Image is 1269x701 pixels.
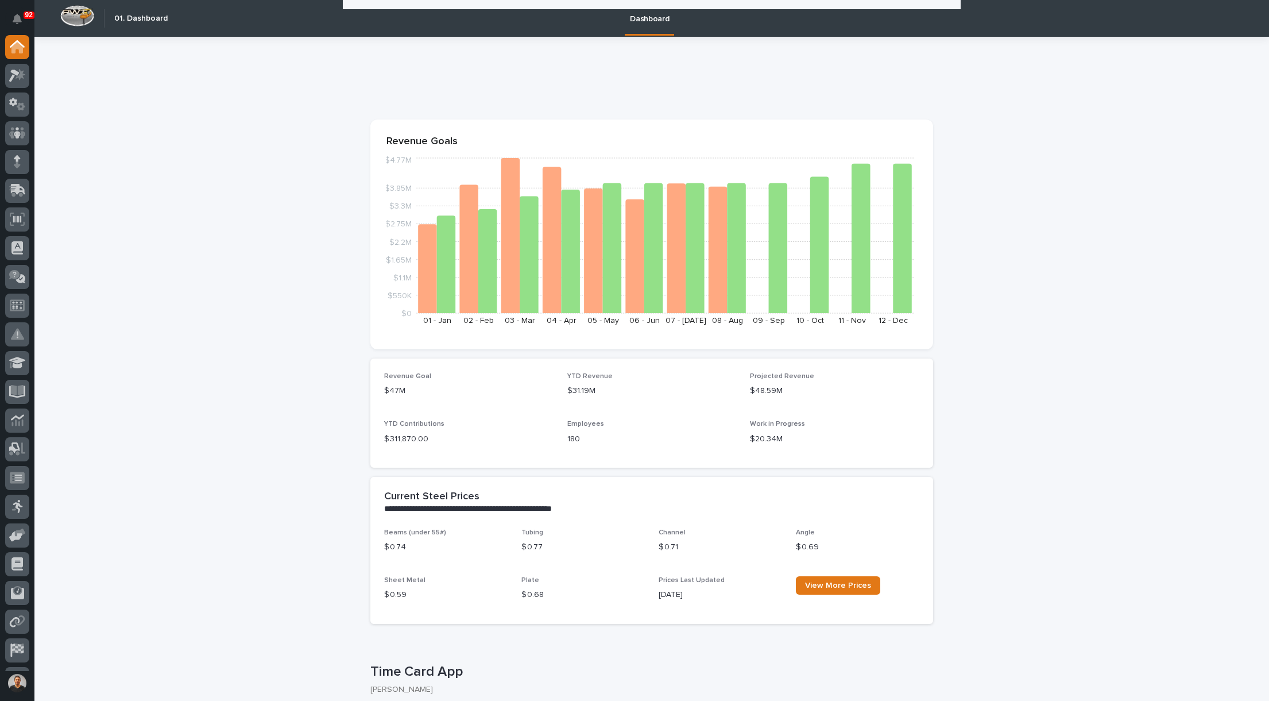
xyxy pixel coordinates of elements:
[750,373,814,380] span: Projected Revenue
[386,256,412,264] tspan: $1.65M
[384,577,425,584] span: Sheet Metal
[659,541,782,553] p: $ 0.71
[521,529,543,536] span: Tubing
[389,238,412,246] tspan: $2.2M
[25,11,33,19] p: 92
[567,373,613,380] span: YTD Revenue
[389,202,412,210] tspan: $3.3M
[567,421,604,427] span: Employees
[60,5,94,26] img: Workspace Logo
[629,317,660,325] text: 06 - Jun
[750,421,805,427] span: Work in Progress
[384,421,444,427] span: YTD Contributions
[370,685,924,695] p: [PERSON_NAME]
[385,220,412,228] tspan: $2.75M
[463,317,494,325] text: 02 - Feb
[5,671,29,695] button: users-avatar
[805,581,871,590] span: View More Prices
[838,317,866,325] text: 11 - Nov
[393,274,412,282] tspan: $1.1M
[370,664,928,680] p: Time Card App
[547,317,577,325] text: 04 - Apr
[384,373,431,380] span: Revenue Goal
[750,433,919,445] p: $20.34M
[401,310,412,318] tspan: $0
[796,529,815,536] span: Angle
[384,529,446,536] span: Beams (under 55#)
[386,136,917,148] p: Revenue Goals
[505,317,535,325] text: 03 - Mar
[385,156,412,164] tspan: $4.77M
[659,589,782,601] p: [DATE]
[712,317,743,325] text: 08 - Aug
[659,529,686,536] span: Channel
[796,541,919,553] p: $ 0.69
[384,541,508,553] p: $ 0.74
[796,317,824,325] text: 10 - Oct
[567,385,737,397] p: $31.19M
[753,317,785,325] text: 09 - Sep
[796,576,880,595] a: View More Prices
[5,7,29,31] button: Notifications
[114,14,168,24] h2: 01. Dashboard
[384,491,479,503] h2: Current Steel Prices
[521,577,539,584] span: Plate
[567,433,737,445] p: 180
[14,14,29,32] div: Notifications92
[384,433,554,445] p: $ 311,870.00
[521,541,645,553] p: $ 0.77
[521,589,645,601] p: $ 0.68
[879,317,908,325] text: 12 - Dec
[384,589,508,601] p: $ 0.59
[384,385,554,397] p: $47M
[423,317,451,325] text: 01 - Jan
[587,317,619,325] text: 05 - May
[385,184,412,192] tspan: $3.85M
[750,385,919,397] p: $48.59M
[388,291,412,299] tspan: $550K
[659,577,725,584] span: Prices Last Updated
[666,317,706,325] text: 07 - [DATE]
